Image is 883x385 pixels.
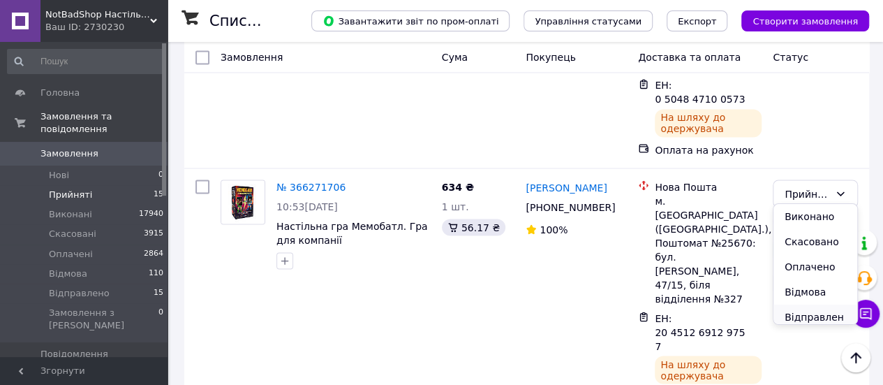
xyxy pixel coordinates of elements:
span: Відмова [49,268,87,280]
div: Нова Пошта [655,180,762,194]
span: Замовлення [221,52,283,63]
a: Створити замовлення [727,15,869,26]
span: ЕН: 20 4512 6912 9757 [655,312,745,351]
span: Завантажити звіт по пром-оплаті [322,15,498,27]
span: Нові [49,169,69,182]
div: На шляху до одержувача [655,109,762,137]
input: Пошук [7,49,165,74]
button: Управління статусами [524,10,653,31]
span: 17940 [139,208,163,221]
span: Повідомлення [40,348,108,361]
span: Статус [773,52,808,63]
span: Відправлено [49,287,110,300]
li: Оплачено [773,254,857,279]
button: Створити замовлення [741,10,869,31]
span: Замовлення та повідомлення [40,110,168,136]
div: м. [GEOGRAPHIC_DATA] ([GEOGRAPHIC_DATA].), Поштомат №25670: бул. [PERSON_NAME], 47/15, біля відді... [655,194,762,305]
li: Скасовано [773,229,857,254]
span: 15 [154,189,163,201]
span: 15 [154,287,163,300]
div: 56.17 ₴ [442,219,505,235]
li: Відправлено [773,305,857,344]
span: 634 ₴ [442,181,474,192]
span: Покупець [526,52,575,63]
span: Доставка та оплата [638,52,741,63]
li: Виконано [773,204,857,229]
span: NotBadShop Настільні ігри [45,8,150,21]
span: 3915 [144,228,163,240]
span: 0 [158,169,163,182]
h1: Список замовлень [209,13,351,29]
div: [PHONE_NUMBER] [523,197,616,217]
a: [PERSON_NAME] [526,180,607,194]
span: Cума [442,52,468,63]
span: Замовлення [40,147,98,160]
span: Оплачені [49,248,93,261]
span: 1 шт. [442,201,469,212]
span: Виконані [49,208,92,221]
a: Настільна гра Мемобатл. Гра для компанії [276,220,428,245]
div: Оплата на рахунок [655,143,762,157]
span: Головна [40,87,80,99]
span: Створити замовлення [752,16,858,27]
button: Наверх [841,343,870,372]
span: Прийняті [49,189,92,201]
span: ЕН: 0 5048 4710 0573 [655,80,745,105]
button: Експорт [667,10,728,31]
span: Експорт [678,16,717,27]
li: Відмова [773,279,857,305]
div: Прийнято [785,186,829,201]
div: На шляху до одержувача [655,356,762,384]
a: Фото товару [221,180,265,224]
button: Чат з покупцем [852,300,880,328]
img: Фото товару [221,180,265,224]
div: Ваш ID: 2730230 [45,21,168,34]
span: Скасовані [49,228,96,240]
span: Замовлення з [PERSON_NAME] [49,307,158,332]
a: № 366271706 [276,181,346,192]
span: 2864 [144,248,163,261]
span: 10:53[DATE] [276,201,338,212]
span: 100% [540,224,567,235]
span: 110 [149,268,163,280]
span: 0 [158,307,163,332]
span: Управління статусами [535,16,641,27]
button: Завантажити звіт по пром-оплаті [311,10,510,31]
